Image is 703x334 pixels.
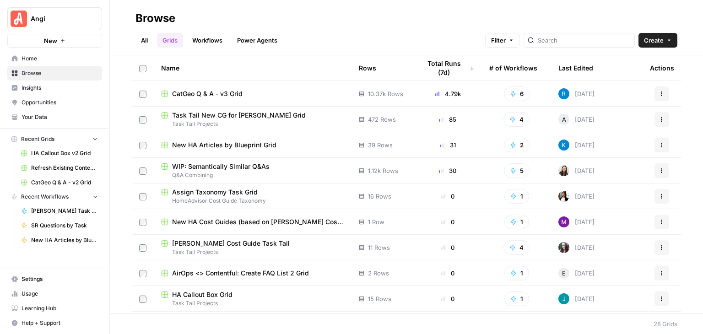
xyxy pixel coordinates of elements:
[172,269,309,278] span: AirOps <> Contentful: Create FAQ List 2 Grid
[644,36,664,45] span: Create
[17,175,102,190] a: CatGeo Q & A - v2 Grid
[22,54,98,63] span: Home
[421,294,475,303] div: 0
[7,34,102,48] button: New
[638,33,677,48] button: Create
[31,149,98,157] span: HA Callout Box v2 Grid
[368,243,390,252] span: 11 Rows
[172,217,344,226] span: New HA Cost Guides (based on [PERSON_NAME] Cost Guides)
[504,138,530,152] button: 2
[421,55,475,81] div: Total Runs (7d)
[7,95,102,110] a: Opportunities
[558,293,569,304] img: gsxx783f1ftko5iaboo3rry1rxa5
[558,268,595,279] div: [DATE]
[161,140,344,150] a: New HA Articles by Blueprint Grid
[558,293,595,304] div: [DATE]
[161,299,344,307] span: Task Tail Projects
[558,140,569,151] img: 1qz8yyhxcxooj369xy6o715b8lc4
[368,166,398,175] span: 1.12k Rows
[172,111,306,120] span: Task Tail New CG for [PERSON_NAME] Grid
[187,33,228,48] a: Workflows
[7,132,102,146] button: Recent Grids
[21,135,54,143] span: Recent Grids
[558,114,595,125] div: [DATE]
[7,272,102,286] a: Settings
[562,269,566,278] span: E
[485,33,520,48] button: Filter
[7,316,102,330] button: Help + Support
[504,291,529,306] button: 1
[17,218,102,233] a: SR Questions by Task
[558,242,595,253] div: [DATE]
[172,188,258,197] span: Assign Taxonomy Task Grid
[22,304,98,312] span: Learning Hub
[135,11,175,26] div: Browse
[11,11,27,27] img: Angi Logo
[161,239,344,256] a: [PERSON_NAME] Cost Guide Task TailTask Tail Projects
[7,81,102,95] a: Insights
[421,89,475,98] div: 4.79k
[172,239,290,248] span: [PERSON_NAME] Cost Guide Task Tail
[368,89,403,98] span: 10.37k Rows
[558,191,569,202] img: xqjo96fmx1yk2e67jao8cdkou4un
[368,140,393,150] span: 39 Rows
[558,242,569,253] img: 1057untbu3nscz4ch2apluu3mrj4
[44,36,57,45] span: New
[558,216,595,227] div: [DATE]
[421,217,475,226] div: 0
[31,207,98,215] span: [PERSON_NAME] Task Tail New/ Update CG w/ Internal Links
[21,193,69,201] span: Recent Workflows
[161,197,344,205] span: HomeAdvisor Cost Guide Taxonomy
[558,216,569,227] img: 2tpfked42t1e3e12hiit98ie086g
[504,215,529,229] button: 1
[558,88,595,99] div: [DATE]
[368,192,391,201] span: 16 Rows
[421,243,475,252] div: 0
[503,112,530,127] button: 4
[504,266,529,280] button: 1
[17,161,102,175] a: Refresh Existing Content (1)
[17,233,102,248] a: New HA Articles by Blueprint
[489,55,537,81] div: # of Workflows
[161,188,344,205] a: Assign Taxonomy Task GridHomeAdvisor Cost Guide Taxonomy
[22,319,98,327] span: Help + Support
[17,146,102,161] a: HA Callout Box v2 Grid
[7,190,102,204] button: Recent Workflows
[22,84,98,92] span: Insights
[7,286,102,301] a: Usage
[558,165,595,176] div: [DATE]
[538,36,631,45] input: Search
[368,217,384,226] span: 1 Row
[421,140,475,150] div: 31
[7,110,102,124] a: Your Data
[161,248,344,256] span: Task Tail Projects
[31,14,86,23] span: Angi
[31,164,98,172] span: Refresh Existing Content (1)
[503,240,530,255] button: 4
[31,178,98,187] span: CatGeo Q & A - v2 Grid
[161,171,344,179] span: Q&A Combining
[172,162,270,171] span: WIP: Semantically Similar Q&As
[22,113,98,121] span: Your Data
[558,165,569,176] img: 7ksfhdpygcujm3q3mry95x5ry63t
[172,89,243,98] span: CatGeo Q & A - v3 Grid
[161,162,344,179] a: WIP: Semantically Similar Q&AsQ&A Combining
[421,166,475,175] div: 30
[558,191,595,202] div: [DATE]
[172,290,233,299] span: HA Callout Box Grid
[161,111,344,128] a: Task Tail New CG for [PERSON_NAME] GridTask Tail Projects
[421,115,475,124] div: 85
[654,319,677,329] div: 28 Grids
[161,217,344,226] a: New HA Cost Guides (based on [PERSON_NAME] Cost Guides)
[504,163,530,178] button: 5
[22,98,98,107] span: Opportunities
[504,189,529,204] button: 1
[368,269,389,278] span: 2 Rows
[17,204,102,218] a: [PERSON_NAME] Task Tail New/ Update CG w/ Internal Links
[558,140,595,151] div: [DATE]
[7,51,102,66] a: Home
[7,66,102,81] a: Browse
[31,221,98,230] span: SR Questions by Task
[232,33,283,48] a: Power Agents
[161,269,344,278] a: AirOps <> Contentful: Create FAQ List 2 Grid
